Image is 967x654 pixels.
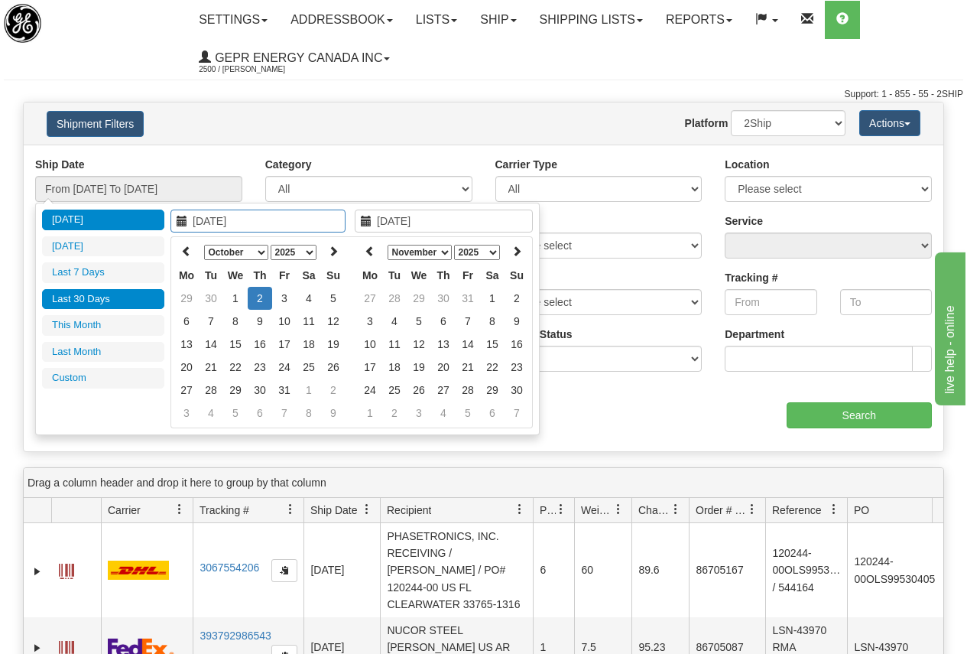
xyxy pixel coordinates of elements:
[407,379,431,402] td: 26
[725,213,763,229] label: Service
[167,496,193,522] a: Carrier filter column settings
[725,327,784,342] label: Department
[507,496,533,522] a: Recipient filter column settings
[108,561,169,580] img: 7 - DHL_Worldwide
[404,1,469,39] a: Lists
[480,356,505,379] td: 22
[174,379,199,402] td: 27
[456,287,480,310] td: 31
[193,498,303,523] th: Press ctrl + space to group
[223,333,248,356] td: 15
[223,287,248,310] td: 1
[431,287,456,310] td: 30
[387,503,431,518] span: Recipient
[407,402,431,425] td: 3
[772,503,822,518] span: Reference
[505,287,529,310] td: 2
[297,310,321,333] td: 11
[303,523,380,617] td: [DATE]
[765,498,847,523] th: Press ctrl + space to group
[505,356,529,379] td: 23
[581,503,613,518] span: Weight
[297,379,321,402] td: 1
[382,379,407,402] td: 25
[187,1,279,39] a: Settings
[200,561,259,574] a: 3067554206
[528,1,654,39] a: Shipping lists
[407,264,431,287] th: We
[272,264,297,287] th: Fr
[223,356,248,379] td: 22
[765,523,847,617] td: 120244-00OLS99530405 / 544164
[199,62,313,77] span: 2500 / [PERSON_NAME]
[11,9,141,28] div: live help - online
[574,523,631,617] td: 60
[859,110,920,136] button: Actions
[540,503,556,518] span: Packages
[574,498,631,523] th: Press ctrl + space to group
[297,333,321,356] td: 18
[480,287,505,310] td: 1
[480,379,505,402] td: 29
[358,402,382,425] td: 1
[211,51,382,64] span: GEPR Energy Canada Inc
[42,289,164,310] li: Last 30 Days
[24,468,943,498] div: grid grouping header
[248,402,272,425] td: 6
[174,333,199,356] td: 13
[358,310,382,333] td: 3
[505,264,529,287] th: Su
[358,264,382,287] th: Mo
[431,379,456,402] td: 27
[663,496,689,522] a: Charge filter column settings
[279,1,404,39] a: Addressbook
[42,210,164,230] li: [DATE]
[42,262,164,283] li: Last 7 Days
[223,379,248,402] td: 29
[321,287,346,310] td: 5
[42,315,164,336] li: This Month
[456,310,480,333] td: 7
[605,496,631,522] a: Weight filter column settings
[456,264,480,287] th: Fr
[821,496,847,522] a: Reference filter column settings
[382,264,407,287] th: Tu
[174,264,199,287] th: Mo
[407,333,431,356] td: 12
[654,1,744,39] a: Reports
[725,157,769,172] label: Location
[548,496,574,522] a: Packages filter column settings
[739,496,765,522] a: Order # / Ship Request # filter column settings
[456,356,480,379] td: 21
[854,503,869,518] span: PO
[200,630,271,642] a: 393792986543
[382,402,407,425] td: 2
[310,503,357,518] span: Ship Date
[42,342,164,363] li: Last Month
[480,333,505,356] td: 15
[35,157,85,172] label: Ship Date
[297,356,321,379] td: 25
[358,356,382,379] td: 17
[847,523,949,617] td: 120244-00OLS99530405
[303,498,380,523] th: Press ctrl + space to group
[495,327,573,342] label: Delivery Status
[199,264,223,287] th: Tu
[923,496,949,522] a: PO filter column settings
[505,379,529,402] td: 30
[382,356,407,379] td: 18
[382,310,407,333] td: 4
[696,503,747,518] span: Order # / Ship Request #
[272,379,297,402] td: 31
[689,498,765,523] th: Press ctrl + space to group
[358,333,382,356] td: 10
[431,356,456,379] td: 20
[505,333,529,356] td: 16
[174,402,199,425] td: 3
[533,498,574,523] th: Press ctrl + space to group
[358,379,382,402] td: 24
[42,236,164,257] li: [DATE]
[725,289,816,315] input: From
[380,498,533,523] th: Press ctrl + space to group
[248,264,272,287] th: Th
